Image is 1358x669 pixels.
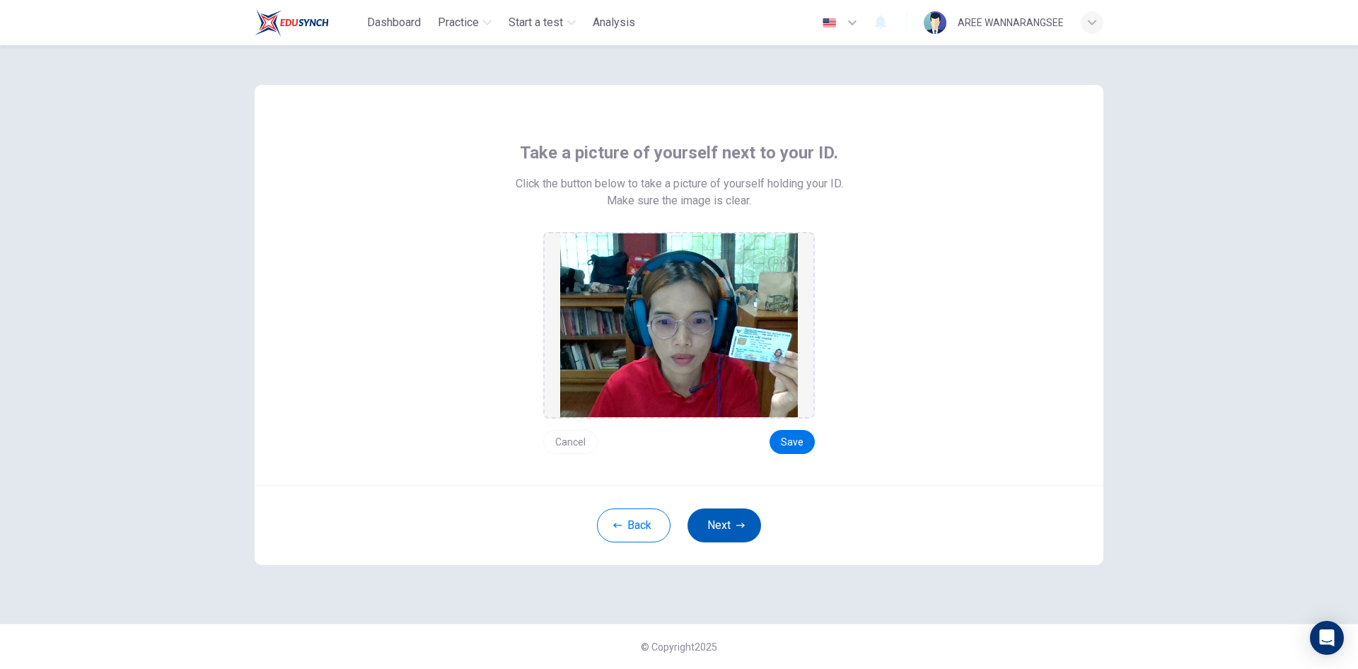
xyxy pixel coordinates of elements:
[958,14,1064,31] div: AREE WANNARANGSEE
[509,14,563,31] span: Start a test
[687,508,761,542] button: Next
[503,10,581,35] button: Start a test
[560,233,798,417] img: preview screemshot
[543,430,598,454] button: Cancel
[587,10,641,35] button: Analysis
[438,14,479,31] span: Practice
[770,430,815,454] button: Save
[255,8,361,37] a: Train Test logo
[593,14,635,31] span: Analysis
[607,192,751,209] span: Make sure the image is clear.
[520,141,838,164] span: Take a picture of yourself next to your ID.
[255,8,329,37] img: Train Test logo
[1310,621,1344,655] div: Open Intercom Messenger
[367,14,421,31] span: Dashboard
[641,641,717,653] span: © Copyright 2025
[516,175,843,192] span: Click the button below to take a picture of yourself holding your ID.
[432,10,497,35] button: Practice
[924,11,946,34] img: Profile picture
[597,508,671,542] button: Back
[820,18,838,28] img: en
[361,10,426,35] button: Dashboard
